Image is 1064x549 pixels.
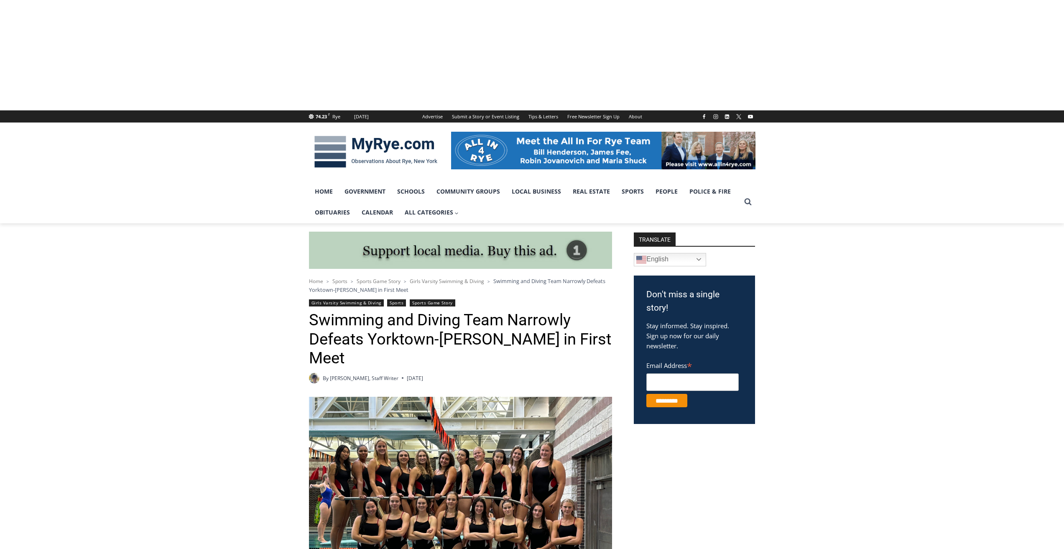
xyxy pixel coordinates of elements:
[634,232,676,246] strong: TRANSLATE
[407,374,423,382] time: [DATE]
[399,202,465,223] a: All Categories
[711,112,721,122] a: Instagram
[447,110,524,123] a: Submit a Story or Event Listing
[650,181,684,202] a: People
[745,112,755,122] a: YouTube
[330,375,398,382] a: [PERSON_NAME], Staff Writer
[328,112,330,117] span: F
[405,208,459,217] span: All Categories
[722,112,732,122] a: Linkedin
[339,181,391,202] a: Government
[524,110,563,123] a: Tips & Letters
[309,130,443,174] img: MyRye.com
[646,321,743,351] p: Stay informed. Stay inspired. Sign up now for our daily newsletter.
[309,299,384,306] a: Girls Varsity Swimming & Diving
[351,278,353,284] span: >
[636,255,646,265] img: en
[487,278,490,284] span: >
[327,278,329,284] span: >
[404,278,406,284] span: >
[506,181,567,202] a: Local Business
[332,278,347,285] a: Sports
[309,277,605,293] span: Swimming and Diving Team Narrowly Defeats Yorktown-[PERSON_NAME] in First Meet
[684,181,737,202] a: Police & Fire
[391,181,431,202] a: Schools
[309,373,319,383] a: Author image
[356,202,399,223] a: Calendar
[354,113,369,120] div: [DATE]
[309,181,740,223] nav: Primary Navigation
[309,277,612,294] nav: Breadcrumbs
[616,181,650,202] a: Sports
[646,357,739,372] label: Email Address
[634,253,706,266] a: English
[309,278,323,285] a: Home
[309,202,356,223] a: Obituaries
[567,181,616,202] a: Real Estate
[332,113,340,120] div: Rye
[418,110,447,123] a: Advertise
[410,299,455,306] a: Sports Game Story
[387,299,406,306] a: Sports
[431,181,506,202] a: Community Groups
[309,311,612,368] h1: Swimming and Diving Team Narrowly Defeats Yorktown-[PERSON_NAME] in First Meet
[624,110,647,123] a: About
[563,110,624,123] a: Free Newsletter Sign Up
[309,232,612,269] img: support local media, buy this ad
[699,112,709,122] a: Facebook
[316,113,327,120] span: 74.23
[418,110,647,123] nav: Secondary Navigation
[357,278,401,285] a: Sports Game Story
[410,278,484,285] a: Girls Varsity Swimming & Diving
[740,194,755,209] button: View Search Form
[451,132,755,169] img: All in for Rye
[309,181,339,202] a: Home
[646,288,743,314] h3: Don't miss a single story!
[309,373,319,383] img: (PHOTO: MyRye.com 2024 Head Intern, Editor and now Staff Writer Charlie Morris. Contributed.)Char...
[323,374,329,382] span: By
[734,112,744,122] a: X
